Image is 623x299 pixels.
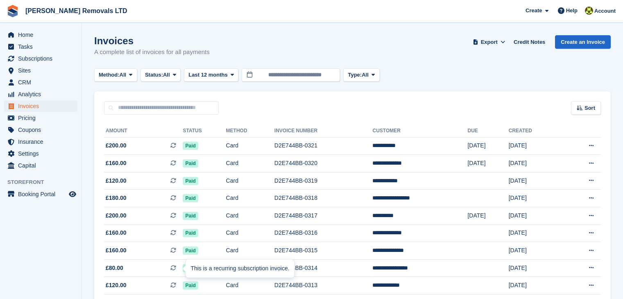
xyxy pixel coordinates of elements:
[274,242,373,260] td: D2E744BB-0315
[226,242,274,260] td: Card
[274,277,373,294] td: D2E744BB-0313
[274,190,373,207] td: D2E744BB-0318
[509,242,562,260] td: [DATE]
[18,77,67,88] span: CRM
[94,35,210,46] h1: Invoices
[274,207,373,225] td: D2E744BB-0317
[140,68,181,82] button: Status: All
[18,112,67,124] span: Pricing
[509,190,562,207] td: [DATE]
[372,125,467,138] th: Customer
[106,159,127,168] span: £160.00
[145,71,163,79] span: Status:
[94,48,210,57] p: A complete list of invoices for all payments
[526,7,542,15] span: Create
[4,77,77,88] a: menu
[4,29,77,41] a: menu
[18,100,67,112] span: Invoices
[4,124,77,136] a: menu
[106,246,127,255] span: £160.00
[274,224,373,242] td: D2E744BB-0316
[18,88,67,100] span: Analytics
[4,65,77,76] a: menu
[106,141,127,150] span: £200.00
[22,4,131,18] a: [PERSON_NAME] Removals LTD
[585,7,593,15] img: Sean Glenn
[467,137,508,155] td: [DATE]
[362,71,369,79] span: All
[106,177,127,185] span: £120.00
[509,259,562,277] td: [DATE]
[348,71,362,79] span: Type:
[467,207,508,225] td: [DATE]
[18,53,67,64] span: Subscriptions
[509,207,562,225] td: [DATE]
[509,277,562,294] td: [DATE]
[4,136,77,147] a: menu
[18,148,67,159] span: Settings
[183,229,198,237] span: Paid
[509,137,562,155] td: [DATE]
[509,155,562,172] td: [DATE]
[4,112,77,124] a: menu
[183,212,198,220] span: Paid
[18,65,67,76] span: Sites
[274,125,373,138] th: Invoice Number
[226,190,274,207] td: Card
[4,41,77,52] a: menu
[566,7,578,15] span: Help
[18,124,67,136] span: Coupons
[467,125,508,138] th: Due
[226,277,274,294] td: Card
[183,194,198,202] span: Paid
[274,259,373,277] td: D2E744BB-0314
[4,148,77,159] a: menu
[4,53,77,64] a: menu
[68,189,77,199] a: Preview store
[226,125,274,138] th: Method
[18,160,67,171] span: Capital
[7,178,82,186] span: Storefront
[594,7,616,15] span: Account
[467,155,508,172] td: [DATE]
[106,194,127,202] span: £180.00
[99,71,120,79] span: Method:
[509,172,562,190] td: [DATE]
[106,229,127,237] span: £160.00
[226,207,274,225] td: Card
[481,38,498,46] span: Export
[183,177,198,185] span: Paid
[274,172,373,190] td: D2E744BB-0319
[18,41,67,52] span: Tasks
[555,35,611,49] a: Create an Invoice
[274,155,373,172] td: D2E744BB-0320
[226,155,274,172] td: Card
[184,68,238,82] button: Last 12 months
[18,29,67,41] span: Home
[510,35,548,49] a: Credit Notes
[186,260,294,278] div: This is a recurring subscription invoice.
[104,125,183,138] th: Amount
[120,71,127,79] span: All
[4,100,77,112] a: menu
[106,211,127,220] span: £200.00
[183,281,198,290] span: Paid
[274,137,373,155] td: D2E744BB-0321
[471,35,507,49] button: Export
[183,159,198,168] span: Paid
[163,71,170,79] span: All
[183,142,198,150] span: Paid
[183,247,198,255] span: Paid
[4,88,77,100] a: menu
[226,137,274,155] td: Card
[106,264,123,272] span: £80.00
[4,188,77,200] a: menu
[509,224,562,242] td: [DATE]
[509,125,562,138] th: Created
[18,188,67,200] span: Booking Portal
[4,160,77,171] a: menu
[226,172,274,190] td: Card
[343,68,379,82] button: Type: All
[188,71,227,79] span: Last 12 months
[226,224,274,242] td: Card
